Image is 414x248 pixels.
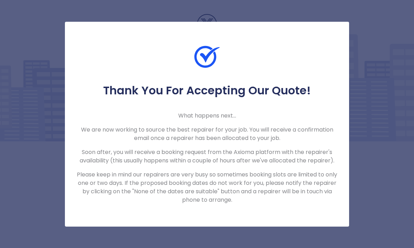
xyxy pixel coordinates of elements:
[76,148,338,165] p: Soon after, you will receive a booking request from the Axioma platform with the repairer's avail...
[76,170,338,204] p: Please keep in mind our repairers are very busy so sometimes booking slots are limited to only on...
[76,126,338,142] p: We are now working to source the best repairer for your job. You will receive a confirmation emai...
[194,44,220,69] img: Check
[76,112,338,120] p: What happens next...
[76,83,338,98] h5: Thank You For Accepting Our Quote!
